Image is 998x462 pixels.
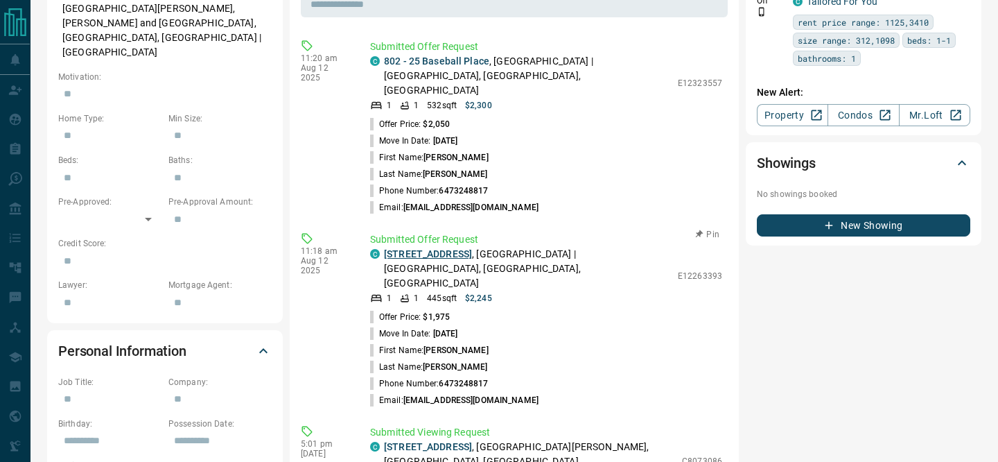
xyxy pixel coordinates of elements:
p: 1 [414,99,419,112]
p: Mortgage Agent: [168,279,272,291]
p: Pre-Approval Amount: [168,196,272,208]
span: [PERSON_NAME] [423,362,487,372]
div: condos.ca [370,249,380,259]
span: [EMAIL_ADDRESS][DOMAIN_NAME] [403,203,539,212]
h2: Showings [757,152,816,174]
p: Email: [370,201,539,214]
h2: Personal Information [58,340,186,362]
button: New Showing [757,214,970,237]
svg: Push Notification Only [757,7,767,17]
p: Pre-Approved: [58,196,161,208]
span: beds: 1-1 [907,33,951,47]
p: Aug 12 2025 [301,63,349,83]
p: 532 sqft [427,99,457,112]
p: E12263393 [678,270,722,282]
a: Property [757,104,828,126]
div: Showings [757,146,970,180]
p: Min Size: [168,112,272,125]
span: [PERSON_NAME] [423,153,488,162]
span: [EMAIL_ADDRESS][DOMAIN_NAME] [403,395,539,405]
p: 1 [414,292,419,305]
span: [PERSON_NAME] [423,169,487,179]
p: Motivation: [58,71,272,83]
p: 445 sqft [427,292,457,305]
span: [DATE] [433,136,458,146]
span: rent price range: 1125,3410 [798,15,929,29]
a: Mr.Loft [899,104,970,126]
p: Submitted Viewing Request [370,425,722,440]
span: [DATE] [433,329,458,339]
div: condos.ca [370,56,380,66]
p: No showings booked [757,188,970,200]
div: condos.ca [370,442,380,452]
a: [STREET_ADDRESS] [384,248,472,259]
span: [PERSON_NAME] [423,345,488,355]
p: Aug 12 2025 [301,256,349,275]
p: Baths: [168,154,272,166]
p: Last Name: [370,361,488,373]
p: 11:20 am [301,53,349,63]
p: Phone Number: [370,377,489,390]
p: 5:01 pm [301,439,349,449]
p: Job Title: [58,376,161,388]
div: Personal Information [58,334,272,368]
p: Beds: [58,154,161,166]
span: $1,975 [423,312,450,322]
span: bathrooms: 1 [798,51,856,65]
p: $2,245 [465,292,492,305]
p: First Name: [370,344,489,357]
p: Email: [370,394,539,407]
p: $2,300 [465,99,492,112]
p: Move In Date: [370,327,457,340]
button: Pin [688,228,728,241]
span: 6473248817 [439,379,488,388]
p: Offer Price: [370,311,450,323]
p: , [GEOGRAPHIC_DATA] | [GEOGRAPHIC_DATA], [GEOGRAPHIC_DATA], [GEOGRAPHIC_DATA] [384,54,671,98]
p: E12323557 [678,77,722,89]
p: First Name: [370,151,489,164]
span: 6473248817 [439,186,488,196]
p: Last Name: [370,168,488,180]
p: Phone Number: [370,185,489,197]
p: Submitted Offer Request [370,40,722,54]
p: [DATE] [301,449,349,459]
p: Submitted Offer Request [370,232,722,247]
p: 11:18 am [301,246,349,256]
p: Lawyer: [58,279,161,291]
a: Condos [828,104,899,126]
p: Offer Price: [370,118,450,130]
p: , [GEOGRAPHIC_DATA] | [GEOGRAPHIC_DATA], [GEOGRAPHIC_DATA], [GEOGRAPHIC_DATA] [384,247,671,291]
p: New Alert: [757,85,970,100]
p: Birthday: [58,418,161,430]
p: Company: [168,376,272,388]
p: Possession Date: [168,418,272,430]
p: Move In Date: [370,135,457,147]
a: 802 - 25 Baseball Place [384,55,489,67]
p: 1 [387,99,392,112]
p: Home Type: [58,112,161,125]
p: Credit Score: [58,237,272,250]
span: $2,050 [423,119,450,129]
a: [STREET_ADDRESS] [384,441,472,452]
span: size range: 312,1098 [798,33,895,47]
p: 1 [387,292,392,305]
